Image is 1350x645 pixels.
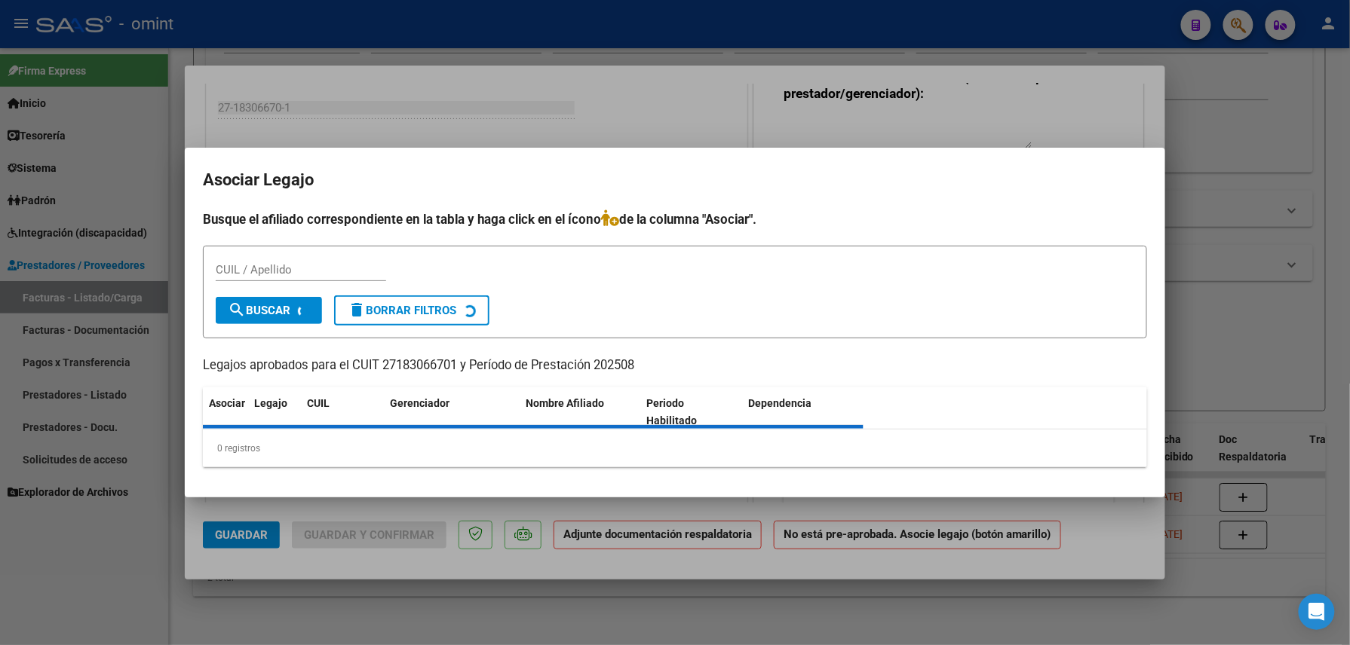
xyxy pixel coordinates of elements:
datatable-header-cell: Gerenciador [384,387,520,437]
h4: Busque el afiliado correspondiente en la tabla y haga click en el ícono de la columna "Asociar". [203,209,1147,229]
span: Asociar [209,397,245,409]
div: Open Intercom Messenger [1299,594,1335,630]
span: Legajo [254,397,287,409]
span: Nombre Afiliado [526,397,604,409]
h2: Asociar Legajo [203,166,1147,194]
mat-icon: delete [348,301,366,319]
span: Periodo Habilitado [647,397,698,426]
button: Buscar [216,297,322,324]
mat-icon: search [228,301,246,319]
datatable-header-cell: Asociar [203,387,248,437]
button: Borrar Filtros [334,295,489,326]
datatable-header-cell: Dependencia [743,387,864,437]
span: Dependencia [749,397,812,409]
p: Legajos aprobados para el CUIT 27183066701 y Período de Prestación 202508 [203,356,1147,375]
datatable-header-cell: CUIL [301,387,384,437]
span: Buscar [228,304,290,317]
datatable-header-cell: Periodo Habilitado [641,387,743,437]
datatable-header-cell: Legajo [248,387,301,437]
div: 0 registros [203,429,1147,467]
span: Borrar Filtros [348,304,456,317]
span: CUIL [307,397,330,409]
span: Gerenciador [390,397,449,409]
datatable-header-cell: Nombre Afiliado [520,387,641,437]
